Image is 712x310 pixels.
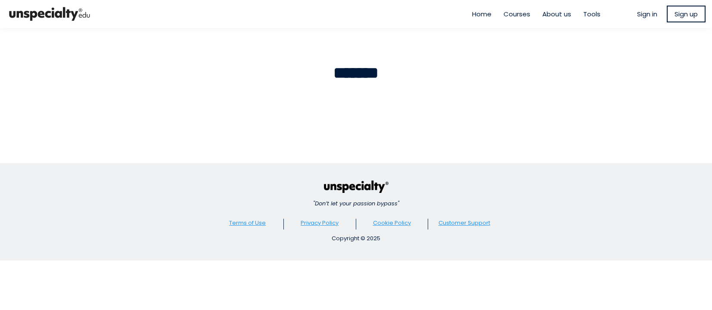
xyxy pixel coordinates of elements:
a: Home [472,9,491,19]
a: Tools [583,9,600,19]
img: bc390a18feecddb333977e298b3a00a1.png [6,3,93,25]
a: Privacy Policy [301,219,339,227]
span: Sign up [675,9,698,19]
em: "Don’t let your passion bypass" [313,199,399,208]
a: Courses [504,9,530,19]
a: Customer Support [438,219,490,227]
a: Sign in [637,9,657,19]
a: Sign up [667,6,706,22]
a: About us [542,9,571,19]
div: Copyright © 2025 [212,234,501,243]
a: Cookie Policy [373,219,411,227]
img: c440faa6a294d3144723c0771045cab8.png [324,180,389,193]
a: Terms of Use [229,219,266,227]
